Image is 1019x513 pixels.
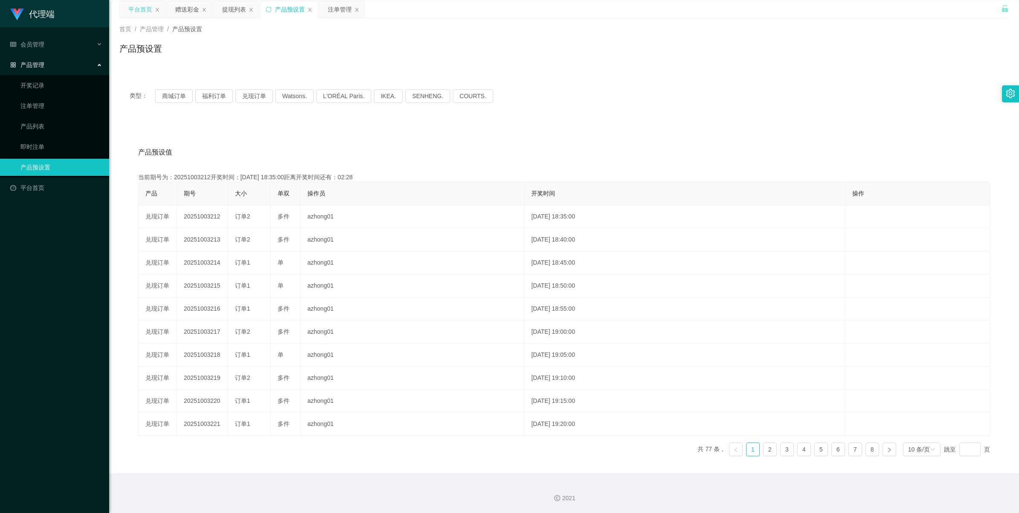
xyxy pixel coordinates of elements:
span: 多件 [278,374,289,381]
li: 6 [831,443,845,456]
span: 订单1 [235,420,250,427]
li: 下一页 [883,443,896,456]
a: 开奖记录 [20,77,102,94]
a: 3 [781,443,793,456]
i: 图标: appstore-o [10,62,16,68]
i: 图标: close [155,7,160,12]
td: [DATE] 18:40:00 [524,228,845,251]
button: IKEA. [374,89,403,103]
img: logo.9652507e.png [10,9,24,20]
button: SENHENG. [405,89,450,103]
td: azhong01 [301,344,524,367]
td: [DATE] 19:20:00 [524,413,845,436]
i: 图标: setting [1006,89,1015,98]
td: azhong01 [301,228,524,251]
span: / [135,26,136,32]
td: [DATE] 18:55:00 [524,297,845,321]
td: 兑现订单 [139,413,177,436]
div: 提现列表 [222,1,246,17]
td: [DATE] 19:15:00 [524,390,845,413]
a: 即时注单 [20,138,102,155]
div: 赠送彩金 [175,1,199,17]
td: 兑现订单 [139,321,177,344]
a: 注单管理 [20,97,102,114]
td: 20251003221 [177,413,228,436]
span: 单 [278,259,284,266]
h1: 产品预设置 [119,42,162,55]
td: 兑现订单 [139,390,177,413]
a: 产品预设置 [20,159,102,176]
td: azhong01 [301,251,524,274]
i: 图标: down [930,447,935,453]
td: azhong01 [301,205,524,228]
span: 订单1 [235,397,250,404]
span: 大小 [235,190,247,197]
span: 订单1 [235,259,250,266]
i: 图标: close [249,7,254,12]
li: 2 [763,443,777,456]
li: 3 [780,443,794,456]
li: 4 [797,443,811,456]
span: 多件 [278,236,289,243]
td: 20251003215 [177,274,228,297]
span: 产品管理 [140,26,164,32]
td: 20251003218 [177,344,228,367]
div: 2021 [116,494,1012,503]
a: 6 [832,443,845,456]
td: 20251003212 [177,205,228,228]
td: azhong01 [301,390,524,413]
td: azhong01 [301,321,524,344]
td: 20251003220 [177,390,228,413]
a: 4 [798,443,811,456]
span: 多件 [278,397,289,404]
i: 图标: close [354,7,359,12]
td: [DATE] 18:35:00 [524,205,845,228]
span: 类型： [130,89,155,103]
span: 多件 [278,420,289,427]
td: 20251003219 [177,367,228,390]
td: 20251003216 [177,297,228,321]
span: 订单1 [235,282,250,289]
span: 订单1 [235,351,250,358]
span: 操作 [852,190,864,197]
i: 图标: close [202,7,207,12]
span: 开奖时间 [531,190,555,197]
td: azhong01 [301,274,524,297]
td: [DATE] 18:50:00 [524,274,845,297]
h1: 代理端 [29,0,55,28]
span: 订单2 [235,328,250,335]
td: 兑现订单 [139,344,177,367]
button: Watsons. [275,89,314,103]
td: [DATE] 18:45:00 [524,251,845,274]
td: azhong01 [301,413,524,436]
li: 共 77 条， [698,443,725,456]
span: 操作员 [307,190,325,197]
span: 多件 [278,305,289,312]
div: 产品预设置 [275,1,305,17]
span: 单双 [278,190,289,197]
td: [DATE] 19:10:00 [524,367,845,390]
div: 注单管理 [328,1,352,17]
td: 兑现订单 [139,274,177,297]
span: 首页 [119,26,131,32]
span: 订单2 [235,236,250,243]
td: 兑现订单 [139,251,177,274]
i: 图标: table [10,41,16,47]
li: 上一页 [729,443,743,456]
div: 10 条/页 [908,443,930,456]
span: 会员管理 [10,41,44,48]
span: 产品 [145,190,157,197]
span: 单 [278,282,284,289]
span: 产品预设值 [138,147,172,157]
li: 1 [746,443,760,456]
span: / [167,26,169,32]
i: 图标: unlock [1001,5,1009,12]
li: 7 [848,443,862,456]
i: 图标: sync [266,6,272,12]
span: 订单2 [235,374,250,381]
td: 20251003217 [177,321,228,344]
td: azhong01 [301,297,524,321]
span: 订单1 [235,305,250,312]
span: 期号 [184,190,196,197]
td: 兑现订单 [139,205,177,228]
